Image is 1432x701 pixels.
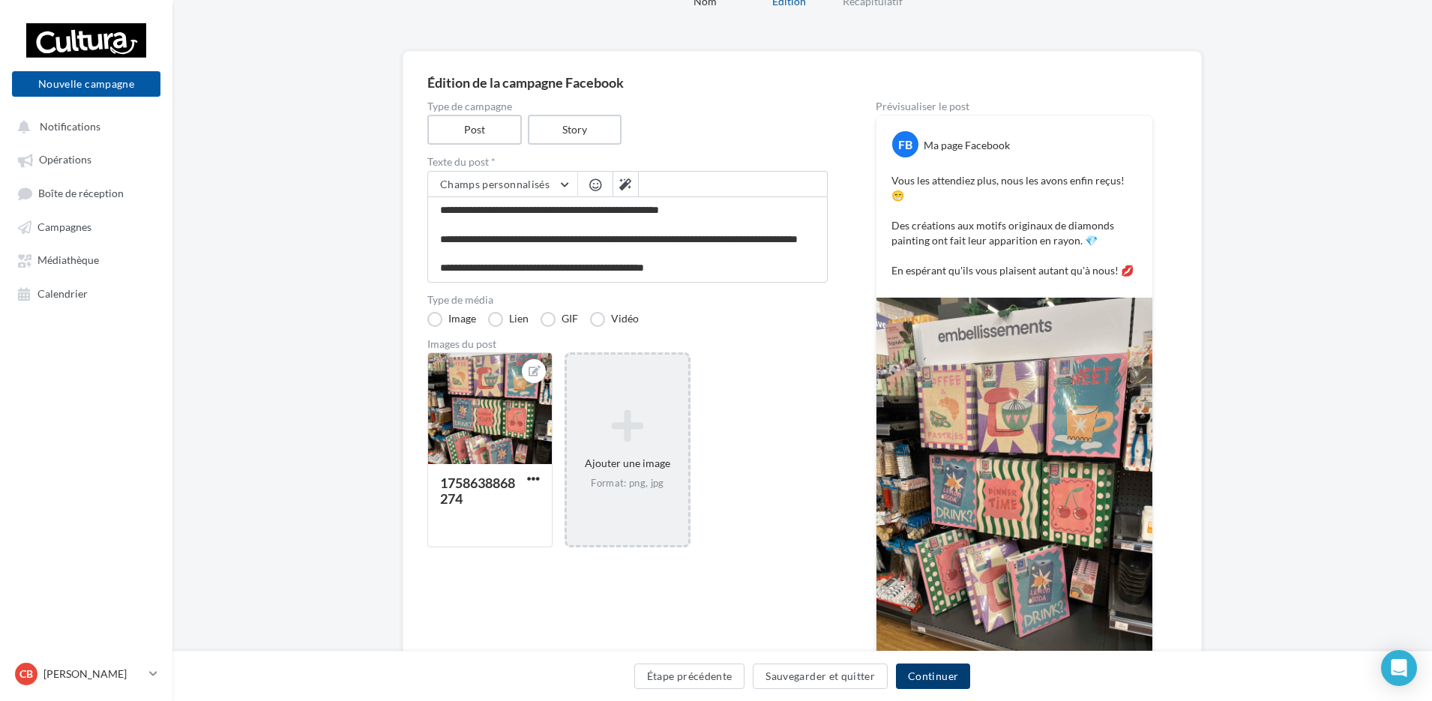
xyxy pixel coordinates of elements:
label: Type de campagne [427,101,828,112]
span: Calendrier [37,287,88,300]
div: Ma page Facebook [924,138,1010,153]
div: Open Intercom Messenger [1381,650,1417,686]
div: Édition de la campagne Facebook [427,76,1177,89]
span: Boîte de réception [38,187,124,199]
span: Médiathèque [37,254,99,267]
button: Continuer [896,664,970,689]
span: Opérations [39,154,91,166]
label: Image [427,312,476,327]
button: Champs personnalisés [428,172,577,197]
a: Boîte de réception [9,179,163,207]
button: Nouvelle campagne [12,71,160,97]
span: Champs personnalisés [440,178,550,190]
div: Images du post [427,339,828,349]
span: Campagnes [37,220,91,233]
a: Campagnes [9,213,163,240]
div: 1758638868274 [440,475,515,507]
button: Notifications [9,112,157,139]
p: [PERSON_NAME] [43,667,143,682]
label: GIF [541,312,578,327]
p: Vous les attendiez plus, nous les avons enfin reçus! 😁 Des créations aux motifs originaux de diam... [891,173,1137,278]
button: Étape précédente [634,664,745,689]
div: FB [892,131,918,157]
button: Sauvegarder et quitter [753,664,888,689]
label: Vidéo [590,312,639,327]
div: Prévisualiser le post [876,101,1153,112]
a: Calendrier [9,280,163,307]
span: Notifications [40,120,100,133]
label: Story [528,115,622,145]
label: Lien [488,312,529,327]
a: Médiathèque [9,246,163,273]
label: Post [427,115,522,145]
span: CB [19,667,33,682]
label: Texte du post * [427,157,828,167]
a: CB [PERSON_NAME] [12,660,160,688]
a: Opérations [9,145,163,172]
label: Type de média [427,295,828,305]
